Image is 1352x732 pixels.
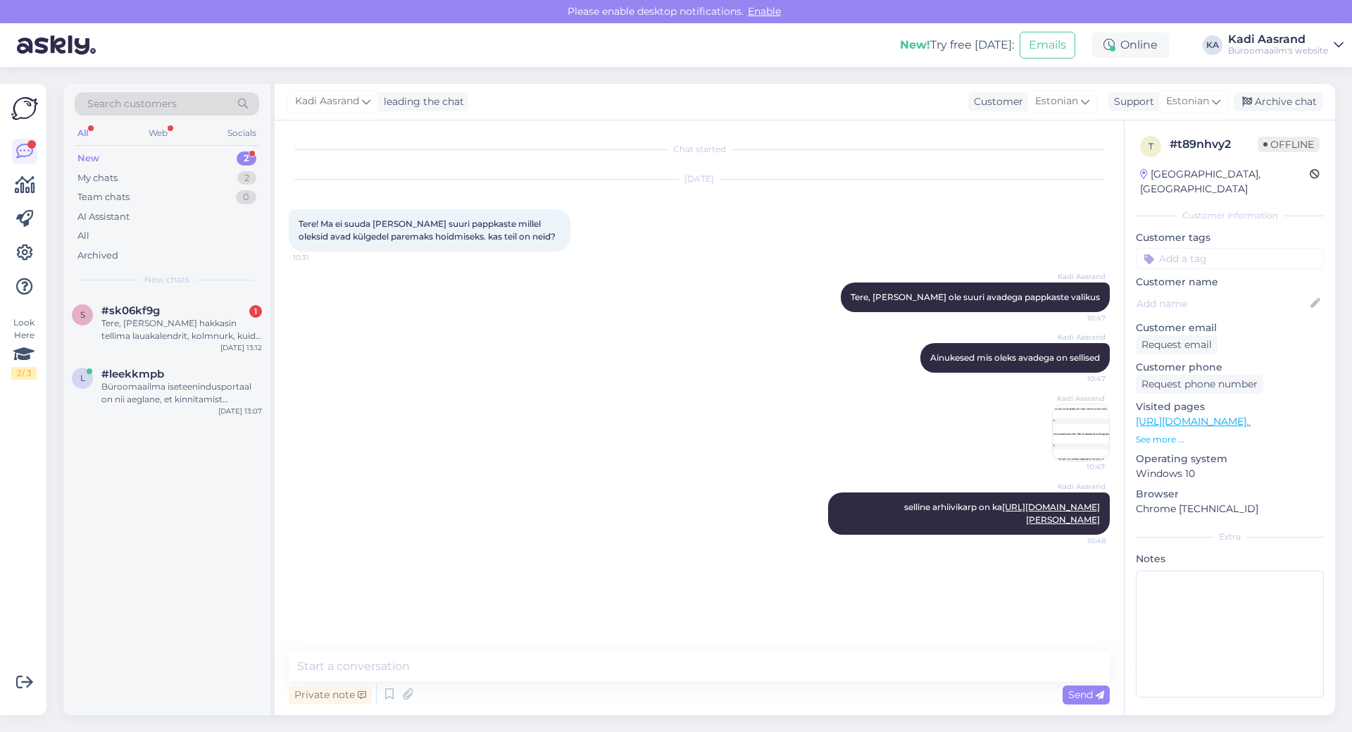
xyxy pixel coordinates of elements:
[87,97,177,111] span: Search customers
[1020,32,1075,58] button: Emails
[1136,275,1324,290] p: Customer name
[249,305,262,318] div: 1
[236,190,256,204] div: 0
[225,124,259,142] div: Socials
[1234,92,1322,111] div: Archive chat
[144,273,189,286] span: New chats
[289,686,372,705] div: Private note
[11,95,38,122] img: Askly Logo
[293,252,346,263] span: 10:31
[101,368,164,380] span: #leekkmpb
[1035,94,1078,109] span: Estonian
[1170,136,1258,153] div: # t89nhvy2
[11,367,37,380] div: 2 / 3
[1258,137,1320,152] span: Offline
[1148,141,1153,151] span: t
[1136,399,1324,414] p: Visited pages
[1136,360,1324,375] p: Customer phone
[80,373,85,383] span: l
[851,292,1100,302] span: Tere, [PERSON_NAME] ole suuri avadega pappkaste valikus
[146,124,170,142] div: Web
[101,317,262,342] div: Tere, [PERSON_NAME] hakkasin tellima lauakalendrit, kolmnurk, kuid enam ei leia. Kas teil on saad...
[1136,209,1324,222] div: Customer information
[289,173,1110,185] div: [DATE]
[1136,433,1324,446] p: See more ...
[1053,373,1106,384] span: 10:47
[77,151,99,166] div: New
[1053,332,1106,342] span: Kadi Aasrand
[1136,375,1263,394] div: Request phone number
[1136,552,1324,566] p: Notes
[378,94,464,109] div: leading the chat
[1053,535,1106,546] span: 10:48
[75,124,91,142] div: All
[1136,248,1324,269] input: Add a tag
[1136,502,1324,516] p: Chrome [TECHNICAL_ID]
[1136,466,1324,481] p: Windows 10
[101,380,262,406] div: Büroomaailma iseteenindusportaal on nii aeglane, et kinnitamist opotavad tellimused ainult krutiv...
[237,171,256,185] div: 2
[77,171,118,185] div: My chats
[1228,34,1344,56] a: Kadi AasrandBüroomaailm's website
[1002,502,1100,525] a: [URL][DOMAIN_NAME][PERSON_NAME]
[237,151,256,166] div: 2
[1136,335,1218,354] div: Request email
[11,316,37,380] div: Look Here
[77,249,118,263] div: Archived
[904,502,1100,525] span: selline arhiivikarp on ka
[77,190,130,204] div: Team chats
[1053,404,1109,461] img: Attachment
[1136,230,1324,245] p: Customer tags
[218,406,262,416] div: [DATE] 13:07
[1052,461,1105,472] span: 10:47
[1068,688,1104,701] span: Send
[1052,393,1105,404] span: Kadi Aasrand
[299,218,556,242] span: Tere! Ma ei suuda [PERSON_NAME] suuri pappkaste millel oleksid avad külgedel paremaks hoidmiseks....
[289,143,1110,156] div: Chat started
[1203,35,1222,55] div: KA
[101,304,160,317] span: #sk06kf9g
[1228,45,1328,56] div: Büroomaailm's website
[1108,94,1154,109] div: Support
[1136,487,1324,502] p: Browser
[77,210,130,224] div: AI Assistant
[80,309,85,320] span: s
[1053,313,1106,323] span: 10:47
[1053,481,1106,492] span: Kadi Aasrand
[930,352,1100,363] span: Ainukesed mis oleks avadega on sellised
[1137,296,1308,311] input: Add name
[295,94,359,109] span: Kadi Aasrand
[1136,321,1324,335] p: Customer email
[1092,32,1169,58] div: Online
[1228,34,1328,45] div: Kadi Aasrand
[968,94,1023,109] div: Customer
[220,342,262,353] div: [DATE] 13:12
[1140,167,1310,197] div: [GEOGRAPHIC_DATA], [GEOGRAPHIC_DATA]
[1053,271,1106,282] span: Kadi Aasrand
[744,5,785,18] span: Enable
[1136,415,1251,428] a: [URL][DOMAIN_NAME]..
[77,229,89,243] div: All
[900,37,1014,54] div: Try free [DATE]:
[900,38,930,51] b: New!
[1166,94,1209,109] span: Estonian
[1136,531,1324,543] div: Extra
[1136,452,1324,466] p: Operating system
